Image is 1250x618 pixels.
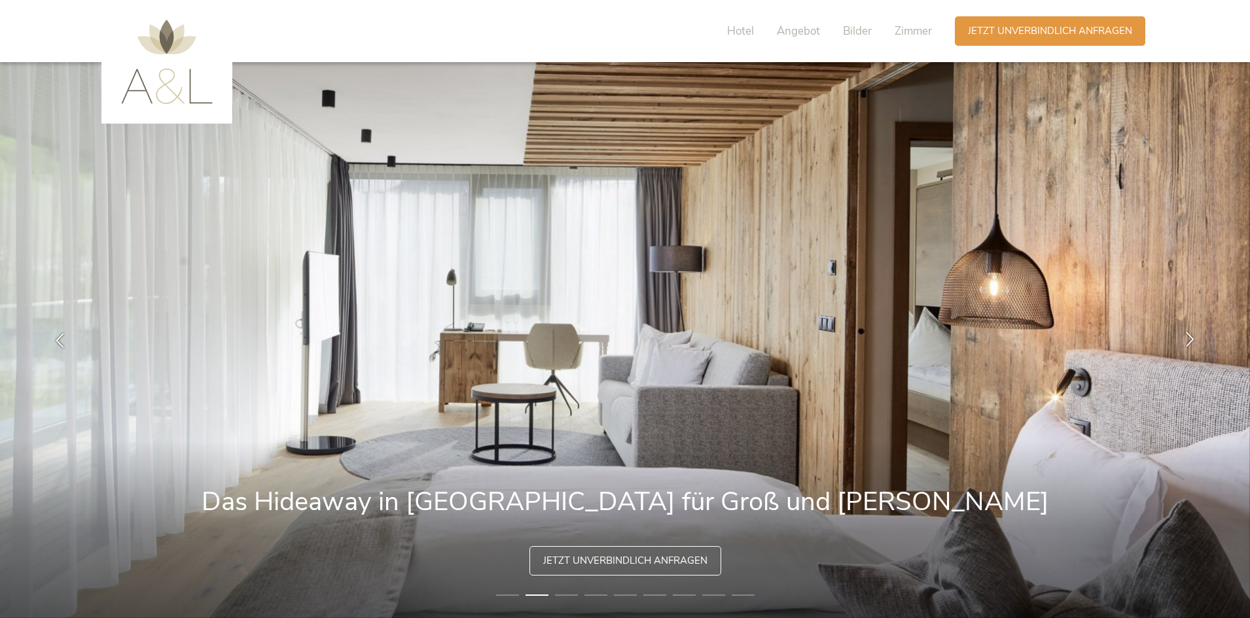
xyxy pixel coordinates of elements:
[777,24,820,39] span: Angebot
[727,24,754,39] span: Hotel
[843,24,872,39] span: Bilder
[543,554,707,568] span: Jetzt unverbindlich anfragen
[968,24,1132,38] span: Jetzt unverbindlich anfragen
[121,20,213,104] img: AMONTI & LUNARIS Wellnessresort
[895,24,932,39] span: Zimmer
